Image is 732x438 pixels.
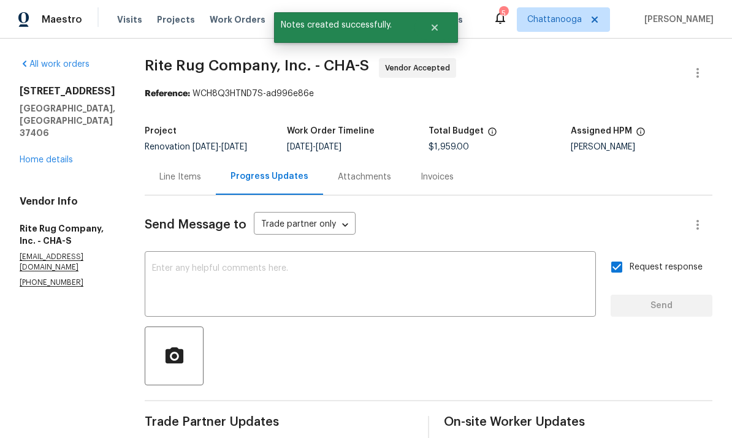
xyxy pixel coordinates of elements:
[385,62,455,74] span: Vendor Accepted
[636,127,646,143] span: The hpm assigned to this work order.
[157,13,195,26] span: Projects
[487,127,497,143] span: The total cost of line items that have been proposed by Opendoor. This sum includes line items th...
[210,13,265,26] span: Work Orders
[571,143,713,151] div: [PERSON_NAME]
[117,13,142,26] span: Visits
[571,127,632,135] h5: Assigned HPM
[274,12,414,38] span: Notes created successfully.
[145,143,247,151] span: Renovation
[145,219,246,231] span: Send Message to
[145,88,712,100] div: WCH8Q3HTND7S-ad996e86e
[145,89,190,98] b: Reference:
[159,171,201,183] div: Line Items
[20,85,115,97] h2: [STREET_ADDRESS]
[20,195,115,208] h4: Vendor Info
[287,143,313,151] span: [DATE]
[20,279,83,287] chrome_annotation: [PHONE_NUMBER]
[338,171,391,183] div: Attachments
[444,416,712,428] span: On-site Worker Updates
[499,7,508,20] div: 5
[145,58,369,73] span: Rite Rug Company, Inc. - CHA-S
[287,143,341,151] span: -
[527,13,582,26] span: Chattanooga
[221,143,247,151] span: [DATE]
[231,170,308,183] div: Progress Updates
[145,416,413,428] span: Trade Partner Updates
[20,222,115,247] h5: Rite Rug Company, Inc. - CHA-S
[630,261,703,274] span: Request response
[421,171,454,183] div: Invoices
[193,143,247,151] span: -
[193,143,218,151] span: [DATE]
[316,143,341,151] span: [DATE]
[145,127,177,135] h5: Project
[414,15,455,40] button: Close
[429,127,484,135] h5: Total Budget
[287,127,375,135] h5: Work Order Timeline
[20,156,73,164] a: Home details
[254,215,356,235] div: Trade partner only
[429,143,469,151] span: $1,959.00
[42,13,82,26] span: Maestro
[20,60,90,69] a: All work orders
[20,102,115,139] h5: [GEOGRAPHIC_DATA], [GEOGRAPHIC_DATA] 37406
[20,253,83,271] chrome_annotation: [EMAIL_ADDRESS][DOMAIN_NAME]
[639,13,714,26] span: [PERSON_NAME]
